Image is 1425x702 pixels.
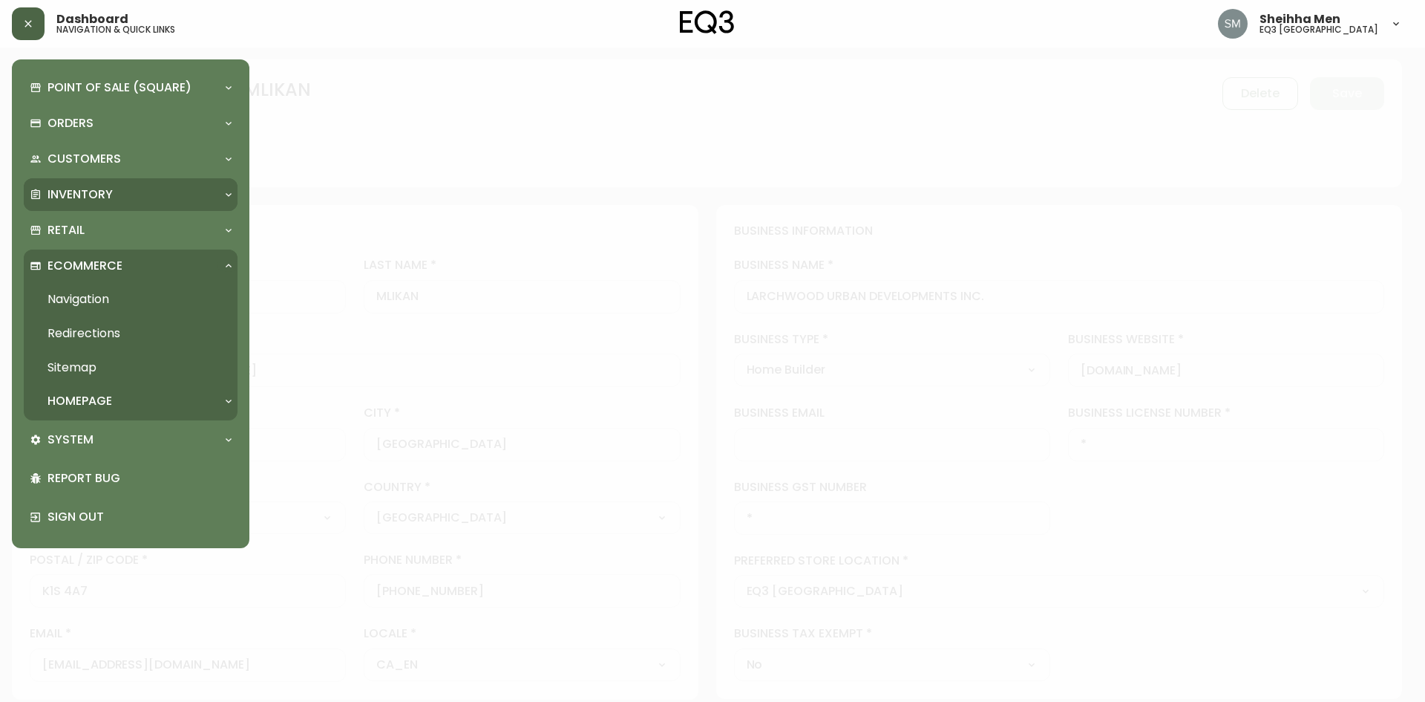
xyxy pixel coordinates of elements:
[24,178,237,211] div: Inventory
[24,423,237,456] div: System
[24,282,237,316] a: Navigation
[47,509,232,525] p: Sign Out
[1259,25,1378,34] h5: eq3 [GEOGRAPHIC_DATA]
[24,459,237,498] div: Report Bug
[24,71,237,104] div: Point of Sale (Square)
[24,107,237,140] div: Orders
[24,316,237,351] a: Redirections
[1218,9,1248,39] img: cfa6f7b0e1fd34ea0d7b164297c1067f
[24,143,237,175] div: Customers
[47,79,191,96] p: Point of Sale (Square)
[47,186,113,203] p: Inventory
[47,470,232,487] p: Report Bug
[1259,13,1340,25] span: Sheihha Men
[47,222,85,238] p: Retail
[47,115,94,131] p: Orders
[680,10,735,34] img: logo
[24,214,237,247] div: Retail
[24,498,237,536] div: Sign Out
[24,250,237,282] div: Ecommerce
[47,258,122,274] p: Ecommerce
[24,385,237,417] div: Homepage
[47,432,94,448] p: System
[56,25,175,34] h5: navigation & quick links
[56,13,128,25] span: Dashboard
[24,351,237,385] a: Sitemap
[47,393,112,409] p: Homepage
[47,151,121,167] p: Customers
